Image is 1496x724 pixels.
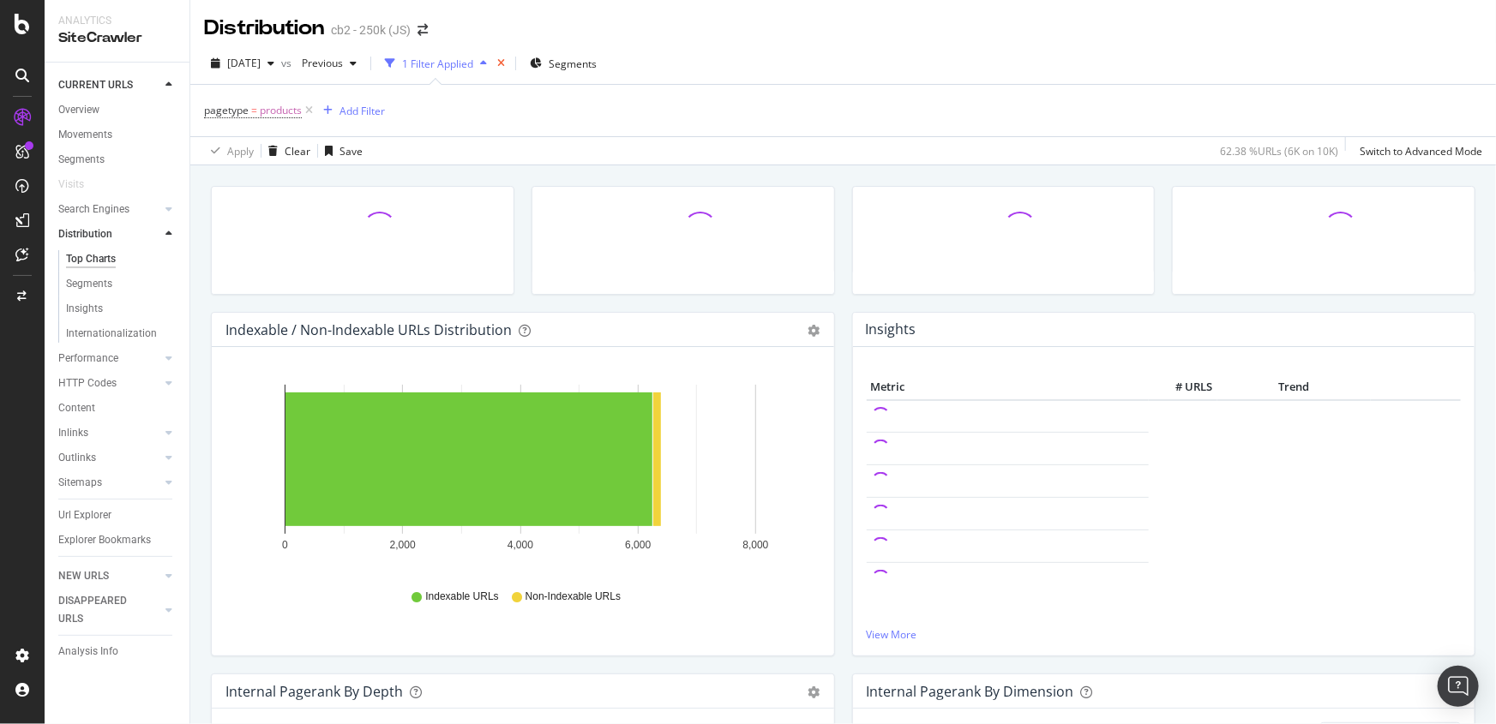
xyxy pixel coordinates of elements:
span: Non-Indexable URLs [526,589,621,604]
a: Visits [58,176,101,194]
div: Distribution [58,225,112,243]
a: Top Charts [66,250,177,268]
div: Insights [66,300,103,318]
div: Explorer Bookmarks [58,531,151,549]
div: Analysis Info [58,643,118,661]
a: DISAPPEARED URLS [58,592,160,628]
div: Analytics [58,14,176,28]
h4: Insights [866,318,916,341]
div: Indexable / Non-Indexable URLs Distribution [225,321,512,338]
a: Outlinks [58,449,160,467]
span: products [260,99,302,123]
div: Switch to Advanced Mode [1360,144,1482,159]
a: Performance [58,350,160,368]
span: 2025 Aug. 21st [227,56,261,70]
span: pagetype [204,103,249,117]
div: Internationalization [66,325,157,343]
div: Content [58,399,95,417]
th: Metric [867,374,1149,400]
button: [DATE] [204,50,281,77]
a: HTTP Codes [58,374,160,392]
th: # URLS [1149,374,1217,400]
button: 1 Filter Applied [378,50,494,77]
div: Top Charts [66,250,116,268]
text: 6,000 [625,539,651,551]
div: Inlinks [58,424,88,442]
a: Inlinks [58,424,160,442]
a: Insights [66,300,177,318]
a: Overview [58,101,177,119]
button: Switch to Advanced Mode [1353,137,1482,165]
button: Clear [261,137,310,165]
div: CURRENT URLS [58,76,133,94]
div: Add Filter [339,104,385,118]
div: Clear [285,144,310,159]
div: Open Intercom Messenger [1438,666,1479,707]
div: gear [808,686,820,698]
button: Apply [204,137,254,165]
a: Distribution [58,225,160,243]
button: Add Filter [316,100,385,121]
div: Distribution [204,14,324,43]
div: gear [808,325,820,337]
a: Analysis Info [58,643,177,661]
span: Previous [295,56,343,70]
a: Content [58,399,177,417]
a: Segments [58,151,177,169]
a: View More [867,627,1462,642]
a: Search Engines [58,200,160,218]
th: Trend [1217,374,1371,400]
span: Indexable URLs [425,589,498,604]
div: 1 Filter Applied [402,57,473,71]
div: arrow-right-arrow-left [418,24,428,36]
a: NEW URLS [58,567,160,585]
button: Save [318,137,363,165]
div: Url Explorer [58,506,111,524]
span: Segments [549,57,597,71]
div: Apply [227,144,254,159]
svg: A chart. [225,374,814,573]
a: CURRENT URLS [58,76,160,94]
div: Search Engines [58,200,129,218]
div: Sitemaps [58,474,102,492]
div: Outlinks [58,449,96,467]
span: = [251,103,257,117]
text: 8,000 [742,539,768,551]
a: Internationalization [66,325,177,343]
div: Performance [58,350,118,368]
text: 4,000 [508,539,533,551]
a: Segments [66,275,177,293]
text: 2,000 [390,539,416,551]
div: times [494,55,508,72]
a: Explorer Bookmarks [58,531,177,549]
div: SiteCrawler [58,28,176,48]
div: Visits [58,176,84,194]
a: Url Explorer [58,506,177,524]
div: Movements [58,126,112,144]
a: Sitemaps [58,474,160,492]
button: Previous [295,50,363,77]
div: Overview [58,101,99,119]
span: vs [281,56,295,70]
div: Save [339,144,363,159]
div: HTTP Codes [58,374,117,392]
button: Segments [523,50,604,77]
div: Internal Pagerank by Depth [225,683,403,700]
a: Movements [58,126,177,144]
div: NEW URLS [58,567,109,585]
div: 62.38 % URLs ( 6K on 10K ) [1220,144,1338,159]
div: cb2 - 250k (JS) [331,21,411,39]
text: 0 [282,539,288,551]
div: Segments [58,151,105,169]
div: DISAPPEARED URLS [58,592,145,628]
div: Internal Pagerank By Dimension [867,683,1074,700]
div: Segments [66,275,112,293]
